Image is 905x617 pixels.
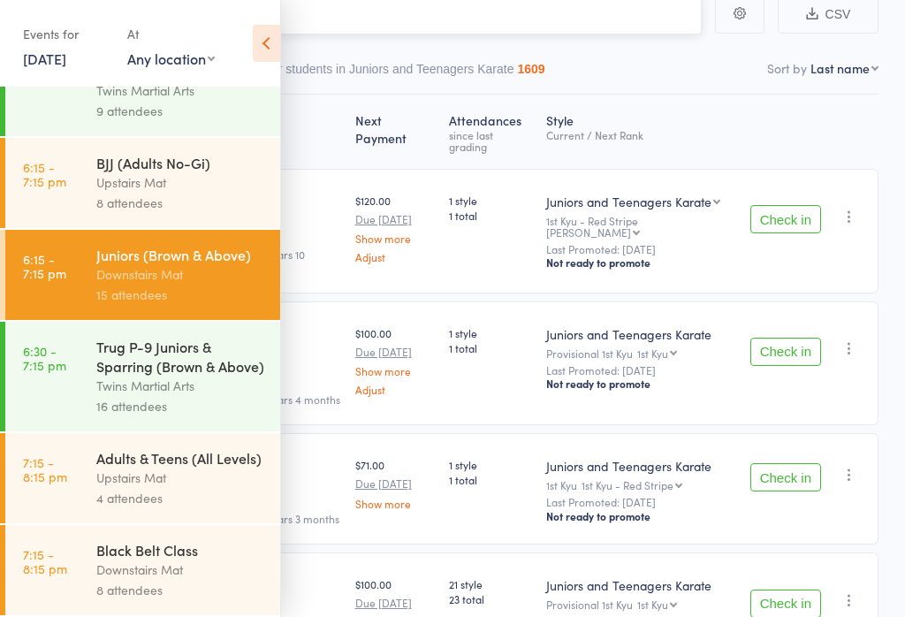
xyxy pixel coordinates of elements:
small: Due [DATE] [355,213,435,225]
a: Adjust [355,251,435,263]
div: 15 attendees [96,285,265,305]
a: 6:15 -7:15 pmJuniors (Brown & Above)Downstairs Mat15 attendees [5,230,280,320]
div: 1st Kyu - Red Stripe [582,479,673,491]
div: 1st Kyu [637,598,668,610]
div: BJJ (Adults No-Gi) [96,153,265,172]
small: Last Promoted: [DATE] [546,496,735,508]
div: Twins Martial Arts [96,80,265,101]
div: 8 attendees [96,580,265,600]
span: 1 style [449,457,533,472]
div: Juniors and Teenagers Karate [546,193,711,210]
div: Juniors and Teenagers Karate [546,457,735,475]
div: Not ready to promote [546,509,735,523]
a: Show more [355,498,435,509]
a: Adjust [355,384,435,395]
div: 1st Kyu [637,347,668,359]
a: 6:15 -7:15 pmBJJ (Adults No-Gi)Upstairs Mat8 attendees [5,138,280,228]
button: Check in [750,463,821,491]
div: At [127,19,215,49]
div: Not ready to promote [546,255,735,270]
div: [PERSON_NAME] [546,226,631,238]
div: 1609 [517,62,544,76]
div: Last name [810,59,870,77]
div: Upstairs Mat [96,172,265,193]
a: [DATE] [23,49,66,68]
div: 9 attendees [96,101,265,121]
button: Check in [750,205,821,233]
span: 1 total [449,340,533,355]
div: $71.00 [355,457,435,508]
a: 7:15 -8:15 pmBlack Belt ClassDownstairs Mat8 attendees [5,525,280,615]
div: Black Belt Class [96,540,265,560]
time: 6:30 - 7:15 pm [23,344,66,372]
span: 1 style [449,193,533,208]
small: Last Promoted: [DATE] [546,243,735,255]
div: 1st Kyu [546,479,735,491]
div: 4 attendees [96,488,265,508]
a: 6:30 -7:15 pmTrug P-9 Juniors & Sparring (Brown & Above)Twins Martial Arts16 attendees [5,322,280,431]
div: Downstairs Mat [96,264,265,285]
a: 7:15 -8:15 pmAdults & Teens (All Levels)Upstairs Mat4 attendees [5,433,280,523]
div: 16 attendees [96,396,265,416]
span: 1 total [449,472,533,487]
time: 7:15 - 8:15 pm [23,547,67,575]
div: Next Payment [348,103,442,161]
time: 6:15 - 7:15 pm [23,252,66,280]
div: Upstairs Mat [96,468,265,488]
div: 8 attendees [96,193,265,213]
div: 1st Kyu - Red Stripe [546,215,735,238]
label: Sort by [767,59,807,77]
div: Style [539,103,742,161]
div: Any location [127,49,215,68]
div: Adults & Teens (All Levels) [96,448,265,468]
div: Twins Martial Arts [96,376,265,396]
div: Trug P-9 Juniors & Sparring (Brown & Above) [96,337,265,376]
button: Other students in Juniors and Teenagers Karate1609 [251,53,544,94]
div: Not ready to promote [546,377,735,391]
a: Show more [355,365,435,377]
div: Provisional 1st Kyu [546,347,735,359]
div: Juniors (Brown & Above) [96,245,265,264]
small: Due [DATE] [355,477,435,490]
div: Current / Next Rank [546,129,735,141]
small: Due [DATE] [355,346,435,358]
div: $100.00 [355,325,435,395]
div: Juniors and Teenagers Karate [546,325,735,343]
div: Downstairs Mat [96,560,265,580]
time: 6:15 - 7:15 pm [23,160,66,188]
small: Last Promoted: [DATE] [546,364,735,377]
small: Due [DATE] [355,597,435,609]
a: Show more [355,232,435,244]
span: 1 style [449,325,533,340]
time: 7:15 - 8:15 pm [23,455,67,484]
button: Check in [750,338,821,366]
div: Events for [23,19,110,49]
div: Juniors and Teenagers Karate [546,576,735,594]
div: since last grading [449,129,533,152]
span: 23 total [449,591,533,606]
span: 21 style [449,576,533,591]
div: Provisional 1st Kyu [546,598,735,610]
div: $120.00 [355,193,435,263]
div: Atten­dances [442,103,540,161]
span: 1 total [449,208,533,223]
